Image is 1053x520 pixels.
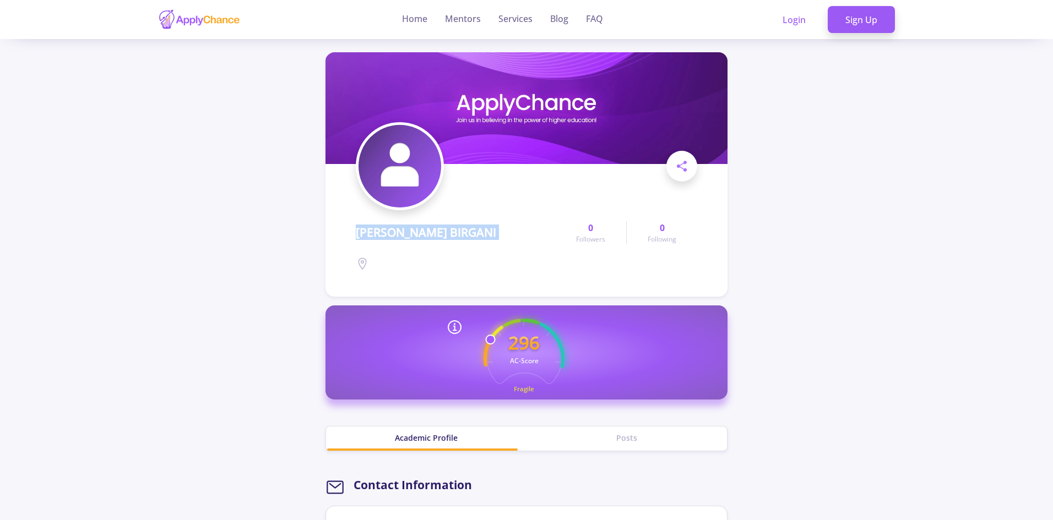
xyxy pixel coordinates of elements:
[660,221,665,234] span: 0
[526,432,727,444] div: Posts
[576,234,605,244] span: Followers
[359,125,441,207] img: ATEFEH MOLAEI BIRGANIavatar
[555,221,626,244] a: 0Followers
[514,385,534,393] text: Fragile
[765,6,823,34] a: Login
[326,432,526,444] div: Academic Profile
[648,234,676,244] span: Following
[588,221,593,234] span: 0
[508,330,540,355] text: 296
[354,478,472,492] h2: Contact Information
[828,6,895,34] a: Sign Up
[356,226,496,239] h1: [PERSON_NAME] BIRGANI
[158,9,241,30] img: applychance logo
[626,221,697,244] a: 0Following
[509,356,538,365] text: AC-Score
[325,52,728,164] img: ATEFEH MOLAEI BIRGANIcover image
